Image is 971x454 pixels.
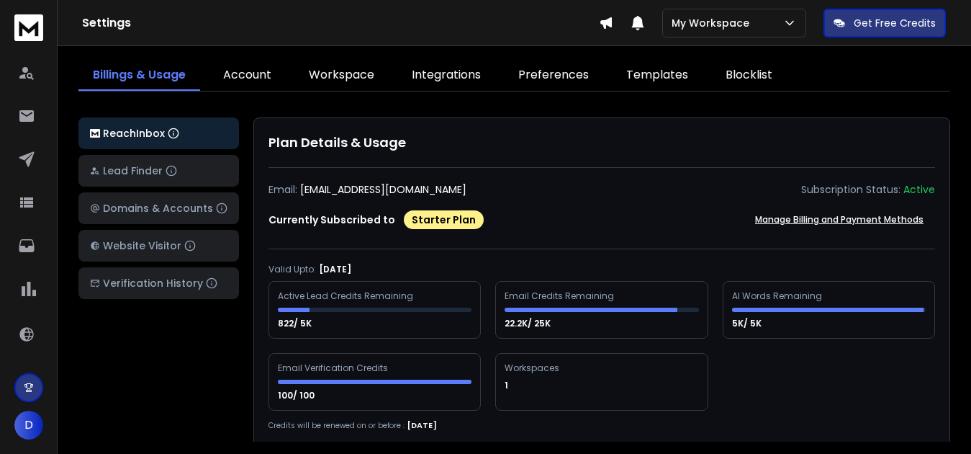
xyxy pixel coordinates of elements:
[505,290,616,302] div: Email Credits Remaining
[14,14,43,41] img: logo
[612,61,703,91] a: Templates
[78,230,239,262] button: Website Visitor
[268,182,297,197] p: Email:
[294,61,389,91] a: Workspace
[268,133,935,153] h1: Plan Details & Usage
[82,14,599,32] h1: Settings
[823,9,946,37] button: Get Free Credits
[505,362,561,374] div: Workspaces
[801,182,900,197] p: Subscription Status:
[268,420,405,431] p: Credits will be renewed on or before :
[278,318,314,329] p: 822/ 5K
[78,61,200,91] a: Billings & Usage
[78,155,239,187] button: Lead Finder
[78,117,239,149] button: ReachInbox
[672,16,755,30] p: My Workspace
[755,214,923,226] p: Manage Billing and Payment Methods
[268,213,395,227] p: Currently Subscribed to
[78,267,239,299] button: Verification History
[278,390,317,401] p: 100/ 100
[90,129,100,138] img: logo
[505,380,510,391] p: 1
[209,61,286,91] a: Account
[268,264,316,275] p: Valid Upto:
[903,182,935,197] div: Active
[319,264,351,275] p: [DATE]
[397,61,495,91] a: Integrations
[505,318,553,329] p: 22.2K/ 25K
[854,16,936,30] p: Get Free Credits
[407,419,437,432] p: [DATE]
[278,290,415,302] div: Active Lead Credits Remaining
[404,210,484,229] div: Starter Plan
[14,411,43,440] button: D
[744,205,935,234] button: Manage Billing and Payment Methods
[278,362,390,374] div: Email Verification Credits
[732,290,824,302] div: AI Words Remaining
[504,61,603,91] a: Preferences
[732,318,764,329] p: 5K/ 5K
[300,182,466,197] p: [EMAIL_ADDRESS][DOMAIN_NAME]
[711,61,787,91] a: Blocklist
[78,192,239,224] button: Domains & Accounts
